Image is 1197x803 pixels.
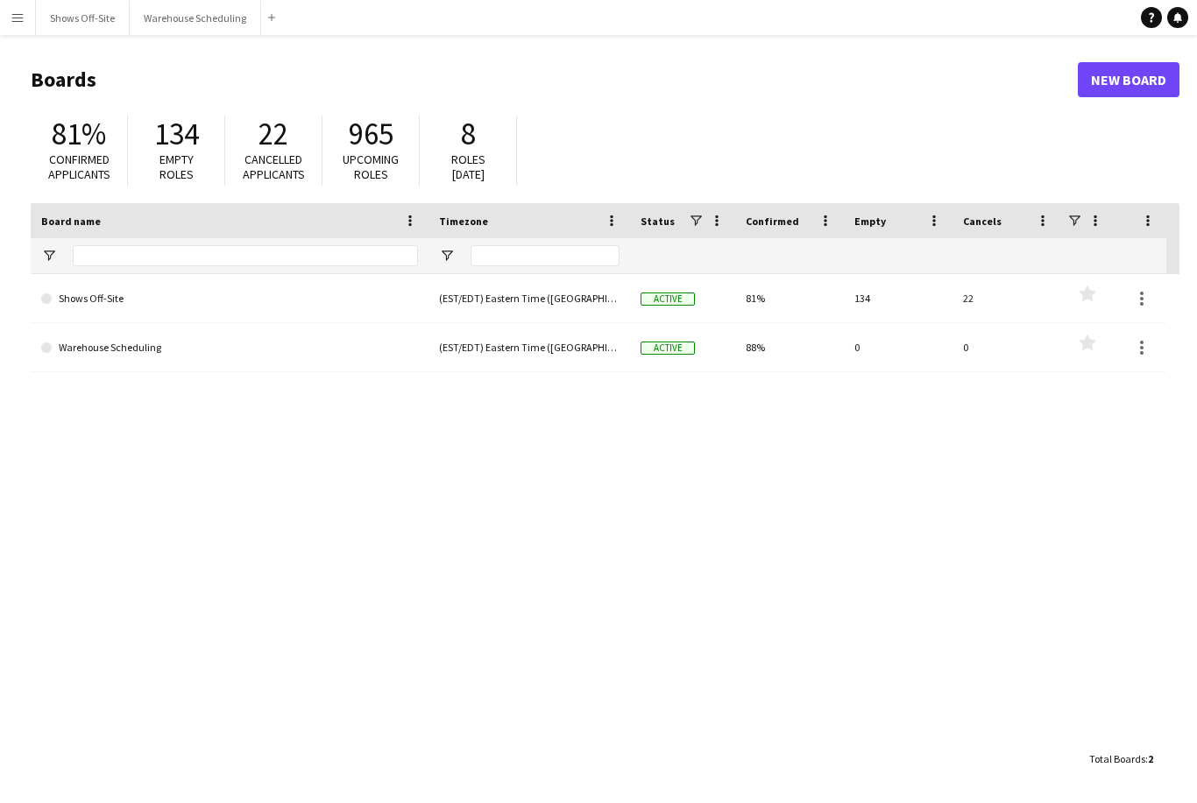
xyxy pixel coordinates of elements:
span: Cancels [963,215,1002,228]
span: 81% [52,115,106,153]
div: 88% [735,323,844,371]
div: 22 [953,274,1061,322]
span: Board name [41,215,101,228]
span: Cancelled applicants [243,151,305,182]
span: 8 [461,115,476,153]
span: Upcoming roles [343,151,399,182]
h1: Boards [31,67,1078,93]
span: Confirmed applicants [48,151,110,182]
div: (EST/EDT) Eastern Time ([GEOGRAPHIC_DATA] & [GEOGRAPHIC_DATA]) [429,323,630,371]
div: 81% [735,274,844,322]
span: Active [641,342,695,355]
a: New Board [1078,62,1179,97]
span: Empty roles [159,151,194,182]
div: : [1089,742,1153,776]
div: 0 [953,323,1061,371]
a: Shows Off-Site [41,274,418,323]
input: Board name Filter Input [73,245,418,266]
span: 134 [154,115,199,153]
span: Timezone [439,215,488,228]
span: Empty [854,215,886,228]
button: Open Filter Menu [439,248,455,264]
span: Status [641,215,675,228]
span: 965 [349,115,393,153]
span: Active [641,292,695,306]
span: Roles [DATE] [451,151,485,182]
button: Shows Off-Site [36,1,130,35]
div: 0 [844,323,953,371]
a: Warehouse Scheduling [41,323,418,372]
div: 134 [844,274,953,322]
button: Warehouse Scheduling [130,1,261,35]
div: (EST/EDT) Eastern Time ([GEOGRAPHIC_DATA] & [GEOGRAPHIC_DATA]) [429,274,630,322]
input: Timezone Filter Input [471,245,620,266]
span: Confirmed [746,215,799,228]
button: Open Filter Menu [41,248,57,264]
span: 22 [259,115,288,153]
span: 2 [1148,752,1153,765]
span: Total Boards [1089,752,1145,765]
